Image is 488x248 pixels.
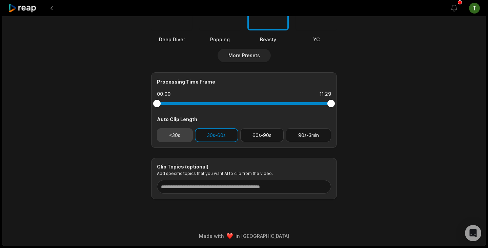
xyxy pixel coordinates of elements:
[320,91,331,97] div: 11:29
[247,36,289,43] div: Beasty
[157,116,331,123] div: Auto Clip Length
[151,36,192,43] div: Deep Diver
[286,128,331,142] button: 90s-3min
[157,164,331,170] div: Clip Topics (optional)
[240,128,284,142] button: 60s-90s
[218,49,271,62] button: More Presets
[8,232,480,240] div: Made with in [GEOGRAPHIC_DATA]
[157,78,331,85] div: Processing Time Frame
[157,128,193,142] button: <30s
[157,91,170,97] div: 00:00
[195,128,238,142] button: 30s-60s
[157,171,331,176] p: Add specific topics that you want AI to clip from the video.
[296,36,337,43] div: YC
[199,36,241,43] div: Popping
[465,225,481,241] div: Open Intercom Messenger
[227,233,233,239] img: heart emoji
